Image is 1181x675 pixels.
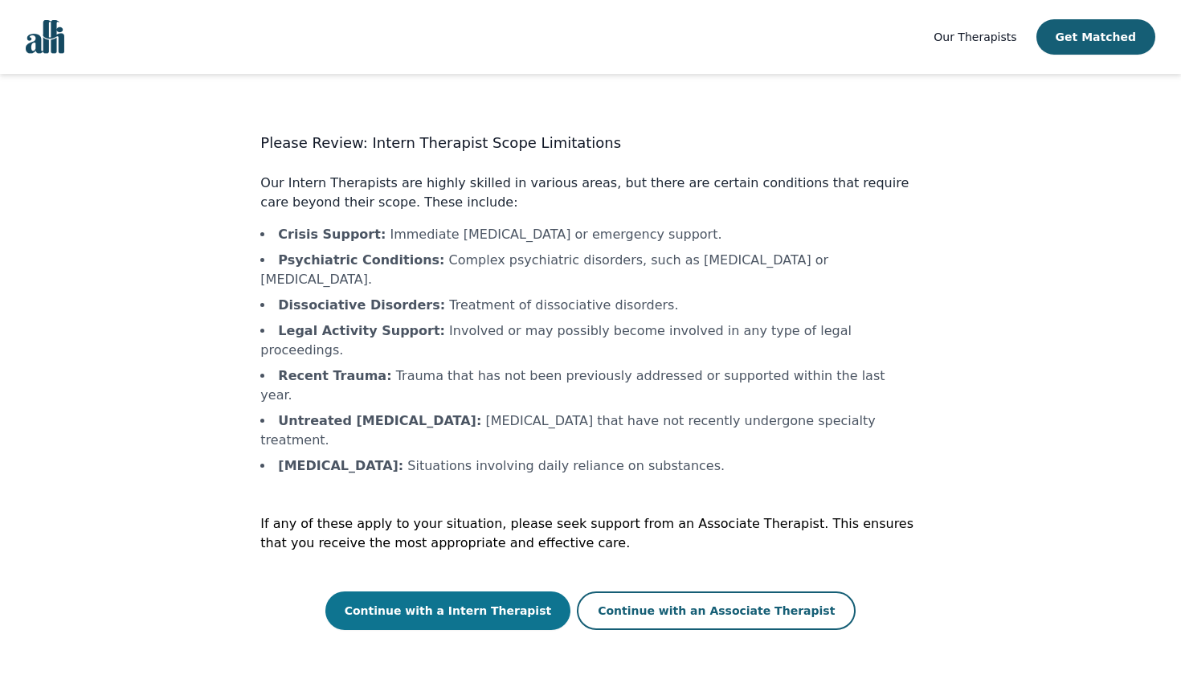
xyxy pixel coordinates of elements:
li: Complex psychiatric disorders, such as [MEDICAL_DATA] or [MEDICAL_DATA]. [260,251,920,289]
img: alli logo [26,20,64,54]
li: Involved or may possibly become involved in any type of legal proceedings. [260,321,920,360]
b: Crisis Support : [278,227,386,242]
b: Untreated [MEDICAL_DATA] : [278,413,481,428]
b: Legal Activity Support : [278,323,445,338]
li: Treatment of dissociative disorders. [260,296,920,315]
li: [MEDICAL_DATA] that have not recently undergone specialty treatment. [260,411,920,450]
p: If any of these apply to your situation, please seek support from an Associate Therapist. This en... [260,514,920,553]
b: [MEDICAL_DATA] : [278,458,403,473]
h3: Please Review: Intern Therapist Scope Limitations [260,132,920,154]
button: Get Matched [1036,19,1155,55]
span: Our Therapists [934,31,1016,43]
li: Situations involving daily reliance on substances. [260,456,920,476]
p: Our Intern Therapists are highly skilled in various areas, but there are certain conditions that ... [260,174,920,212]
button: Continue with an Associate Therapist [577,591,856,630]
a: Our Therapists [934,27,1016,47]
b: Recent Trauma : [278,368,391,383]
li: Immediate [MEDICAL_DATA] or emergency support. [260,225,920,244]
b: Psychiatric Conditions : [278,252,444,268]
b: Dissociative Disorders : [278,297,445,313]
li: Trauma that has not been previously addressed or supported within the last year. [260,366,920,405]
button: Continue with a Intern Therapist [325,591,571,630]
